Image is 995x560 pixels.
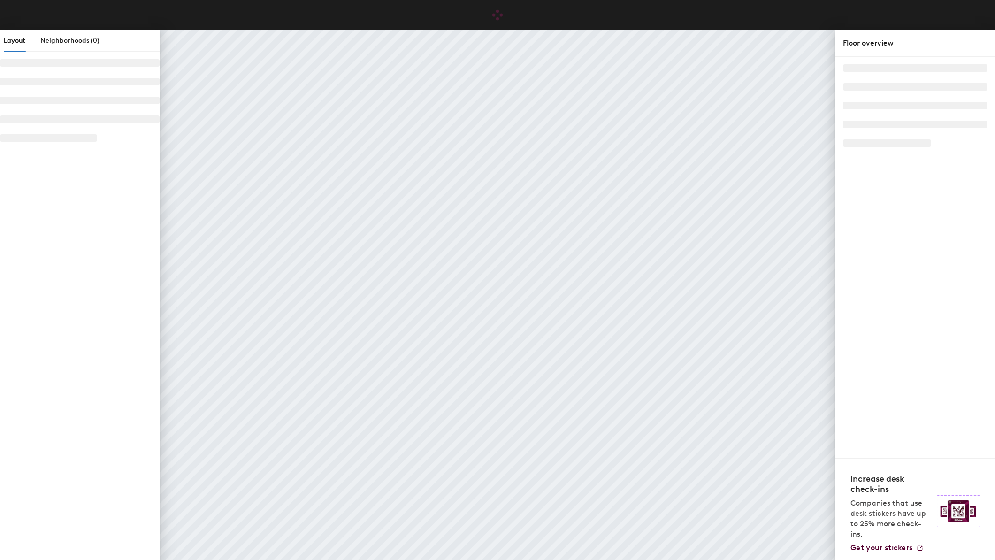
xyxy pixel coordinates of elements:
[40,37,99,45] span: Neighborhoods (0)
[850,498,931,539] p: Companies that use desk stickers have up to 25% more check-ins.
[4,37,25,45] span: Layout
[843,38,987,49] div: Floor overview
[937,495,980,527] img: Sticker logo
[850,543,912,552] span: Get your stickers
[850,543,924,552] a: Get your stickers
[850,474,931,494] h4: Increase desk check-ins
